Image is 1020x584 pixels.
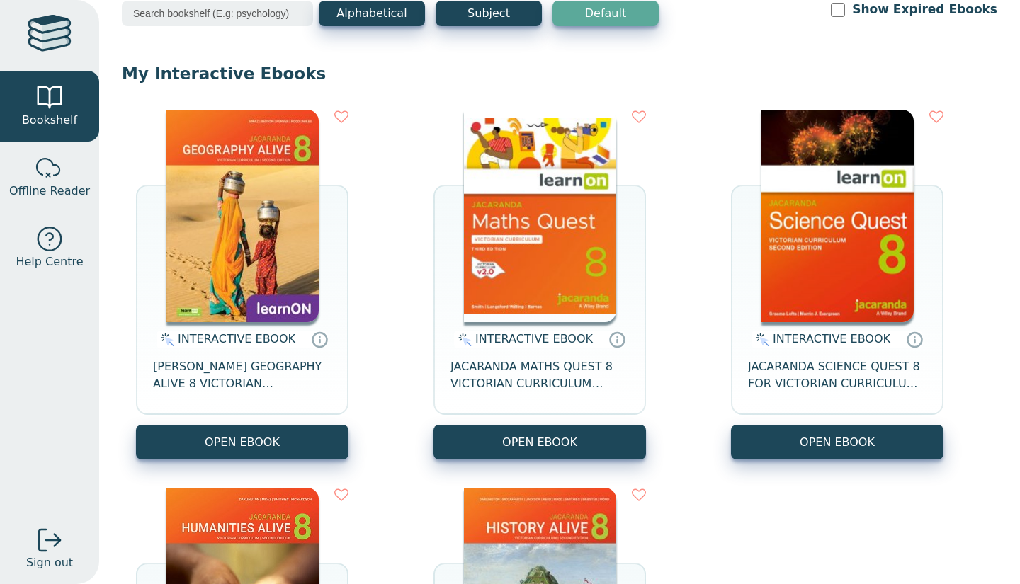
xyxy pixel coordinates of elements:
[122,1,313,26] input: Search bookshelf (E.g: psychology)
[752,331,769,348] img: interactive.svg
[454,331,472,348] img: interactive.svg
[608,331,625,348] a: Interactive eBooks are accessed online via the publisher’s portal. They contain interactive resou...
[761,110,914,322] img: fffb2005-5288-ea11-a992-0272d098c78b.png
[157,331,174,348] img: interactive.svg
[475,332,593,345] span: INTERACTIVE EBOOK
[552,1,659,26] button: Default
[136,425,348,459] button: OPEN EBOOK
[773,332,890,345] span: INTERACTIVE EBOOK
[319,1,425,26] button: Alphabetical
[464,110,616,322] img: c004558a-e884-43ec-b87a-da9408141e80.jpg
[433,425,646,459] button: OPEN EBOOK
[9,183,90,200] span: Offline Reader
[436,1,542,26] button: Subject
[166,110,319,322] img: 5407fe0c-7f91-e911-a97e-0272d098c78b.jpg
[906,331,923,348] a: Interactive eBooks are accessed online via the publisher’s portal. They contain interactive resou...
[26,554,73,571] span: Sign out
[22,112,77,129] span: Bookshelf
[748,358,926,392] span: JACARANDA SCIENCE QUEST 8 FOR VICTORIAN CURRICULUM LEARNON 2E EBOOK
[178,332,295,345] span: INTERACTIVE EBOOK
[153,358,331,392] span: [PERSON_NAME] GEOGRAPHY ALIVE 8 VICTORIAN CURRICULUM LEARNON EBOOK 2E
[731,425,943,459] button: OPEN EBOOK
[122,63,997,84] p: My Interactive Ebooks
[450,358,629,392] span: JACARANDA MATHS QUEST 8 VICTORIAN CURRICULUM LEARNON EBOOK 3E
[852,1,997,18] label: Show Expired Ebooks
[311,331,328,348] a: Interactive eBooks are accessed online via the publisher’s portal. They contain interactive resou...
[16,253,83,270] span: Help Centre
